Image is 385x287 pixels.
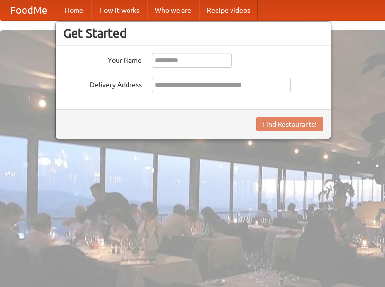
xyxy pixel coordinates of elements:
[57,0,91,20] a: Home
[63,78,142,90] label: Delivery Address
[147,0,199,20] a: Who we are
[63,26,323,41] h3: Get Started
[256,117,323,131] button: Find Restaurants!
[0,0,57,20] a: FoodMe
[63,53,142,65] label: Your Name
[199,0,258,20] a: Recipe videos
[91,0,147,20] a: How it works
